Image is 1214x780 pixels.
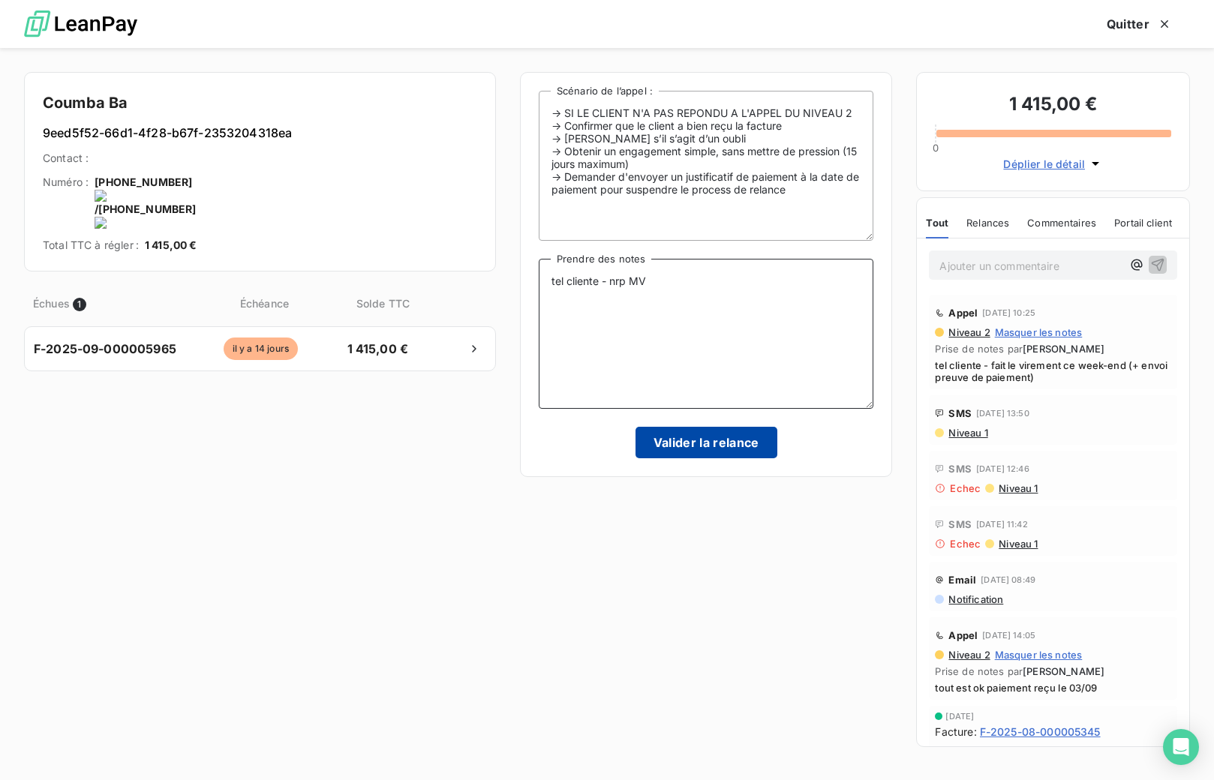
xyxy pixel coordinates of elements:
img: actions-icon.png [95,217,196,229]
span: F-2025-08-000005345 [980,724,1101,739]
span: Niveau 1 [997,538,1038,550]
span: tout est ok paiement reçu le 03/09 [935,682,1171,694]
span: Appel [948,629,978,641]
span: Notification [947,593,1003,605]
span: Contact : [43,151,89,166]
h3: 1 415,00 € [935,91,1171,121]
span: Echec [950,538,981,550]
span: Email [948,574,976,586]
span: Masquer les notes [995,649,1083,661]
span: Niveau 2 [947,649,990,661]
span: Facture : [935,724,976,739]
img: actions-icon.png [95,190,196,202]
span: 1 415,00 € [145,238,197,253]
button: Déplier le détail [999,155,1107,172]
span: Portail client [1114,217,1172,229]
onoff-telecom-ce-phone-number-wrapper: [PHONE_NUMBER] [95,175,192,188]
span: [DATE] 14:05 [982,631,1035,640]
span: / [95,175,196,229]
h6: 9eed5f52-66d1-4f28-b67f-2353204318ea [43,124,477,142]
span: Echec [950,482,981,494]
span: Commentaires [1027,217,1096,229]
span: [PERSON_NAME] [1023,343,1104,355]
span: SMS [948,407,971,419]
span: Numéro : [43,175,89,229]
span: Prise de notes par [935,343,1171,355]
span: [DATE] 11:42 [976,520,1028,529]
button: Quitter [1089,8,1190,40]
span: Tout [926,217,948,229]
textarea: -> SI LE CLIENT N'A PAS REPONDU A L'APPEL DU NIVEAU 2 -> Confirmer que le client a bien reçu la f... [539,91,874,241]
button: Valider la relance [636,427,777,458]
span: [DATE] 10:25 [982,308,1035,317]
span: Déplier le détail [1003,156,1085,172]
span: Appel [948,307,978,319]
span: Échues [33,295,70,311]
span: 1 415,00 € [338,340,417,358]
span: SMS [948,518,971,530]
span: Niveau 1 [997,482,1038,494]
span: tel cliente - fait le virement ce week-end (+ envoi preuve de paiement) [935,359,1171,383]
span: [DATE] 12:46 [976,464,1029,473]
span: [PERSON_NAME] [1023,665,1104,677]
span: il y a 14 jours [224,337,298,360]
span: Relances [966,217,1009,229]
span: Niveau 2 [947,326,990,338]
h4: Coumba Ba [43,91,477,115]
span: [DATE] 13:50 [976,409,1029,418]
span: Masquer les notes [995,326,1083,338]
span: F-2025-09-000005965 [34,340,176,358]
span: Prise de notes par [935,665,1171,677]
textarea: tel cliente - nrp MV [539,259,874,409]
span: Solde TTC [344,295,422,311]
span: [DATE] 08:49 [981,575,1035,584]
span: 0 [933,142,939,154]
span: [DATE] [945,712,974,721]
span: Paiement reçu [935,742,1007,758]
span: Total TTC à régler : [43,238,139,253]
span: Niveau 1 [947,427,987,439]
img: logo LeanPay [24,4,137,45]
span: 1 [73,298,86,311]
span: Échéance [188,295,341,311]
onoff-telecom-ce-phone-number-wrapper: [PHONE_NUMBER] [98,202,196,215]
span: SMS [948,463,971,475]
